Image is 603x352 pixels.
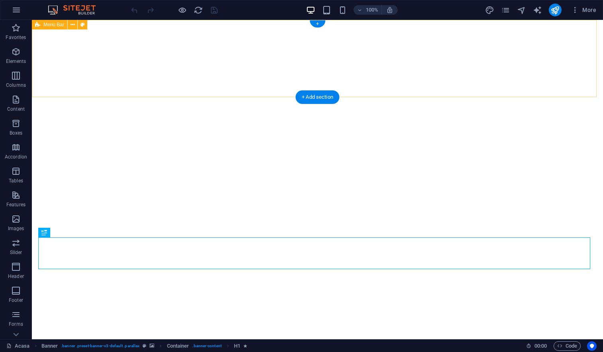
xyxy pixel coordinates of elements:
[9,178,23,184] p: Tables
[557,341,577,351] span: Code
[149,344,154,348] i: This element contains a background
[533,6,542,15] i: AI Writer
[177,5,187,15] button: Click here to leave preview mode and continue editing
[46,5,106,15] img: Editor Logo
[10,130,23,136] p: Boxes
[6,58,26,65] p: Elements
[549,4,562,16] button: publish
[7,106,25,112] p: Content
[234,341,240,351] span: Click to select. Double-click to edit
[6,201,26,208] p: Features
[10,249,22,256] p: Slider
[192,341,221,351] span: . banner-content
[485,6,494,15] i: Design (Ctrl+Alt+Y)
[143,344,146,348] i: This element is a customizable preset
[295,90,340,104] div: + Add section
[587,341,597,351] button: Usercentrics
[485,5,495,15] button: design
[354,5,382,15] button: 100%
[568,4,599,16] button: More
[244,344,247,348] i: Element contains an animation
[61,341,139,351] span: . banner .preset-banner-v3-default .parallax
[550,6,560,15] i: Publish
[501,5,511,15] button: pages
[8,273,24,280] p: Header
[501,6,510,15] i: Pages (Ctrl+Alt+S)
[41,341,247,351] nav: breadcrumb
[9,321,23,327] p: Forms
[43,22,64,27] span: Menu Bar
[386,6,393,14] i: On resize automatically adjust zoom level to fit chosen device.
[540,343,541,349] span: :
[41,341,58,351] span: Click to select. Double-click to edit
[194,6,203,15] i: Reload page
[8,225,24,232] p: Images
[571,6,596,14] span: More
[517,6,526,15] i: Navigator
[5,154,27,160] p: Accordion
[193,5,203,15] button: reload
[365,5,378,15] h6: 100%
[533,5,542,15] button: text_generator
[6,34,26,41] p: Favorites
[517,5,526,15] button: navigator
[526,341,547,351] h6: Session time
[6,341,30,351] a: Click to cancel selection. Double-click to open Pages
[9,297,23,303] p: Footer
[310,20,325,27] div: +
[6,82,26,88] p: Columns
[534,341,547,351] span: 00 00
[554,341,581,351] button: Code
[167,341,189,351] span: Click to select. Double-click to edit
